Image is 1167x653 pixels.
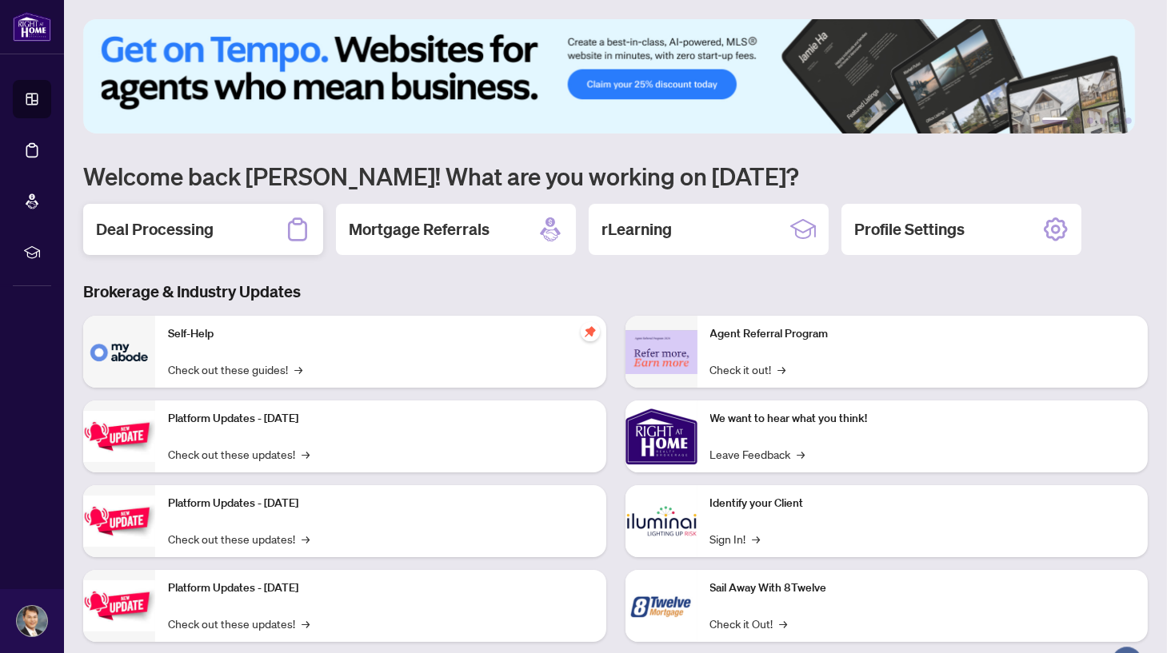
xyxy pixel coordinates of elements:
[601,218,672,241] h2: rLearning
[168,325,593,343] p: Self-Help
[168,360,302,378] a: Check out these guides!→
[83,161,1148,191] h1: Welcome back [PERSON_NAME]! What are you working on [DATE]?
[625,400,697,472] img: We want to hear what you think!
[168,615,310,632] a: Check out these updates!→
[625,570,697,642] img: Sail Away With 8Twelve
[1100,117,1106,124] button: 4
[168,495,593,512] p: Platform Updates - [DATE]
[83,316,155,388] img: Self-Help
[302,445,310,463] span: →
[349,218,490,241] h2: Mortgage Referrals
[302,530,310,547] span: →
[83,19,1135,133] img: Slide 0
[581,322,600,341] span: pushpin
[710,445,805,463] a: Leave Feedback→
[83,496,155,546] img: Platform Updates - July 8, 2025
[797,445,805,463] span: →
[710,579,1136,597] p: Sail Away With 8Twelve
[710,360,786,378] a: Check it out!→
[302,615,310,632] span: →
[1074,117,1081,124] button: 2
[13,12,51,42] img: logo
[83,580,155,631] img: Platform Updates - June 23, 2025
[1103,597,1151,645] button: Open asap
[1125,117,1132,124] button: 6
[710,410,1136,428] p: We want to hear what you think!
[83,281,1148,303] h3: Brokerage & Industry Updates
[96,218,214,241] h2: Deal Processing
[1042,117,1068,124] button: 1
[168,445,310,463] a: Check out these updates!→
[625,485,697,557] img: Identify your Client
[753,530,761,547] span: →
[780,615,788,632] span: →
[1087,117,1093,124] button: 3
[710,615,788,632] a: Check it Out!→
[168,579,593,597] p: Platform Updates - [DATE]
[778,360,786,378] span: →
[168,410,593,428] p: Platform Updates - [DATE]
[83,411,155,461] img: Platform Updates - July 21, 2025
[710,325,1136,343] p: Agent Referral Program
[625,330,697,374] img: Agent Referral Program
[710,530,761,547] a: Sign In!→
[710,495,1136,512] p: Identify your Client
[168,530,310,547] a: Check out these updates!→
[1113,117,1119,124] button: 5
[854,218,965,241] h2: Profile Settings
[17,606,47,636] img: Profile Icon
[294,360,302,378] span: →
